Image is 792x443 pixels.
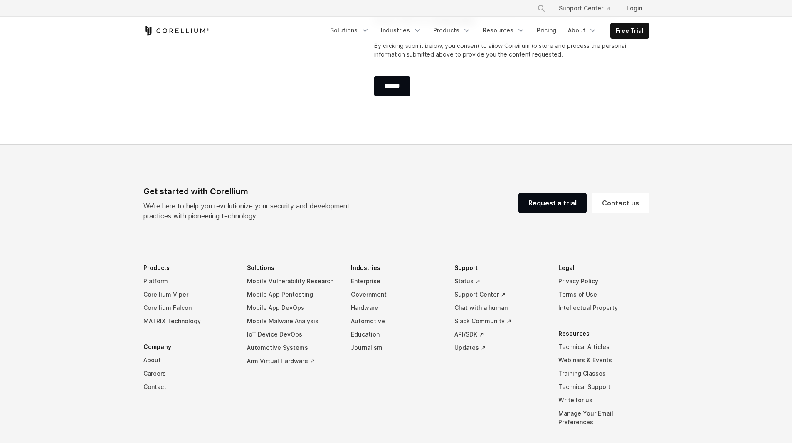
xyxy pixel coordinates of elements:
a: MATRIX Technology [143,314,234,328]
a: Products [428,23,476,38]
a: Technical Articles [558,340,649,354]
a: Manage Your Email Preferences [558,407,649,429]
a: Request a trial [518,193,587,213]
div: Navigation Menu [325,23,649,39]
a: Free Trial [611,23,649,38]
a: IoT Device DevOps [247,328,338,341]
a: Updates ↗ [454,341,545,354]
a: Enterprise [351,275,442,288]
p: We’re here to help you revolutionize your security and development practices with pioneering tech... [143,201,356,221]
a: Mobile Malware Analysis [247,314,338,328]
a: Support Center ↗ [454,288,545,301]
div: Navigation Menu [143,261,649,441]
a: Automotive Systems [247,341,338,354]
a: Industries [376,23,427,38]
a: Corellium Falcon [143,301,234,314]
a: Careers [143,367,234,380]
a: Platform [143,275,234,288]
a: About [563,23,602,38]
a: Terms of Use [558,288,649,301]
a: Login [620,1,649,16]
a: Webinars & Events [558,354,649,367]
a: Intellectual Property [558,301,649,314]
div: Get started with Corellium [143,185,356,198]
a: Technical Support [558,380,649,394]
a: Automotive [351,314,442,328]
a: Pricing [532,23,561,38]
a: Education [351,328,442,341]
a: About [143,354,234,367]
a: Privacy Policy [558,275,649,288]
a: API/SDK ↗ [454,328,545,341]
a: Write for us [558,394,649,407]
a: Mobile App DevOps [247,301,338,314]
a: Hardware [351,301,442,314]
a: Contact us [592,193,649,213]
a: Resources [478,23,530,38]
a: Contact [143,380,234,394]
a: Chat with a human [454,301,545,314]
a: Arm Virtual Hardware ↗ [247,354,338,368]
div: Navigation Menu [527,1,649,16]
a: Training Classes [558,367,649,380]
a: Mobile App Pentesting [247,288,338,301]
a: Support Center [552,1,617,16]
a: Solutions [325,23,374,38]
a: Journalism [351,341,442,354]
a: Status ↗ [454,275,545,288]
button: Search [534,1,549,16]
a: Government [351,288,442,301]
a: Corellium Viper [143,288,234,301]
a: Slack Community ↗ [454,314,545,328]
p: By clicking submit below, you consent to allow Corellium to store and process the personal inform... [374,41,636,59]
a: Mobile Vulnerability Research [247,275,338,288]
a: Corellium Home [143,26,210,36]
